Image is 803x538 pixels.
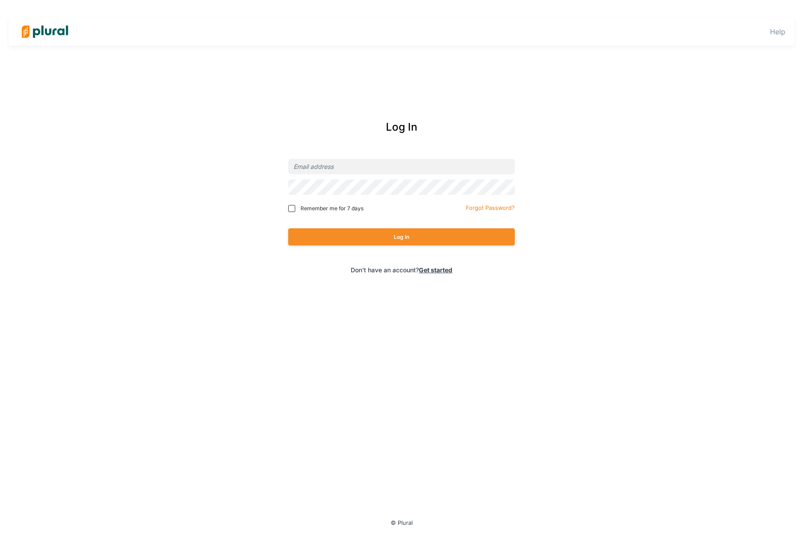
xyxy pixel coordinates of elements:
[770,27,785,36] a: Help
[250,265,553,274] div: Don't have an account?
[288,228,515,245] button: Log In
[14,16,76,47] img: Logo for Plural
[288,159,515,174] input: Email address
[419,266,452,274] a: Get started
[301,205,363,212] span: Remember me for 7 days
[288,205,295,212] input: Remember me for 7 days
[466,205,515,211] small: Forgot Password?
[391,520,413,526] small: © Plural
[466,203,515,212] a: Forgot Password?
[250,119,553,135] div: Log In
